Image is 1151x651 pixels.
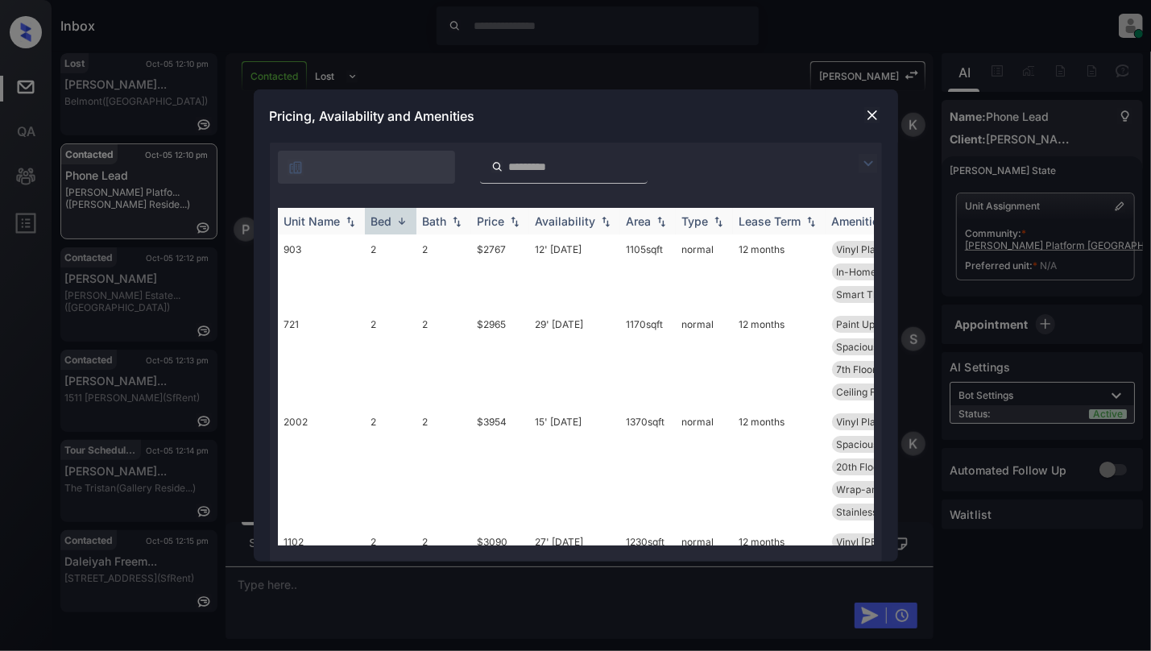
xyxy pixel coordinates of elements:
span: Smart Thermosta... [837,288,925,301]
img: sorting [598,216,614,227]
td: $3954 [471,407,529,527]
span: 7th Floor [837,363,877,375]
td: 1370 sqft [620,407,676,527]
td: $3090 [471,527,529,624]
img: sorting [394,215,410,227]
div: Type [682,214,709,228]
td: 12 months [733,234,826,309]
td: 2 [365,527,416,624]
span: Paint Upgrade [837,318,902,330]
span: Ceiling Fan [837,386,888,398]
td: 2002 [278,407,365,527]
img: close [864,107,880,123]
img: sorting [653,216,669,227]
td: 1102 [278,527,365,624]
td: 1105 sqft [620,234,676,309]
div: Availability [536,214,596,228]
img: icon-zuma [288,160,304,176]
img: sorting [803,216,819,227]
div: Bath [423,214,447,228]
span: Wrap-around [MEDICAL_DATA]... [837,483,987,496]
span: Spacious Closet [837,438,910,450]
img: sorting [710,216,727,227]
td: 2 [365,407,416,527]
img: icon-zuma [491,160,503,174]
span: Vinyl [PERSON_NAME]... [837,536,947,548]
td: 15' [DATE] [529,407,620,527]
img: icon-zuma [859,154,878,173]
td: normal [676,527,733,624]
div: Unit Name [284,214,341,228]
td: 29' [DATE] [529,309,620,407]
td: 2 [365,309,416,407]
td: normal [676,234,733,309]
td: $2767 [471,234,529,309]
td: 12 months [733,527,826,624]
img: sorting [507,216,523,227]
td: 2 [416,407,471,527]
span: In-Home Washer ... [837,266,924,278]
span: Spacious Closet [837,341,910,353]
td: 2 [416,234,471,309]
span: 20th Floor [837,461,884,473]
td: 12 months [733,407,826,527]
td: 12 months [733,309,826,407]
td: 1230 sqft [620,527,676,624]
td: 27' [DATE] [529,527,620,624]
img: sorting [342,216,358,227]
div: Lease Term [739,214,801,228]
span: Stainless Steel... [837,506,911,518]
div: Pricing, Availability and Amenities [254,89,898,143]
td: 2 [416,527,471,624]
div: Bed [371,214,392,228]
div: Price [478,214,505,228]
td: $2965 [471,309,529,407]
td: 903 [278,234,365,309]
td: 1170 sqft [620,309,676,407]
td: 12' [DATE] [529,234,620,309]
span: Vinyl Plank - 2... [837,416,910,428]
span: Vinyl Plank - 2... [837,243,910,255]
td: normal [676,309,733,407]
td: normal [676,407,733,527]
div: Amenities [832,214,886,228]
td: 721 [278,309,365,407]
td: 2 [416,309,471,407]
td: 2 [365,234,416,309]
div: Area [627,214,652,228]
img: sorting [449,216,465,227]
